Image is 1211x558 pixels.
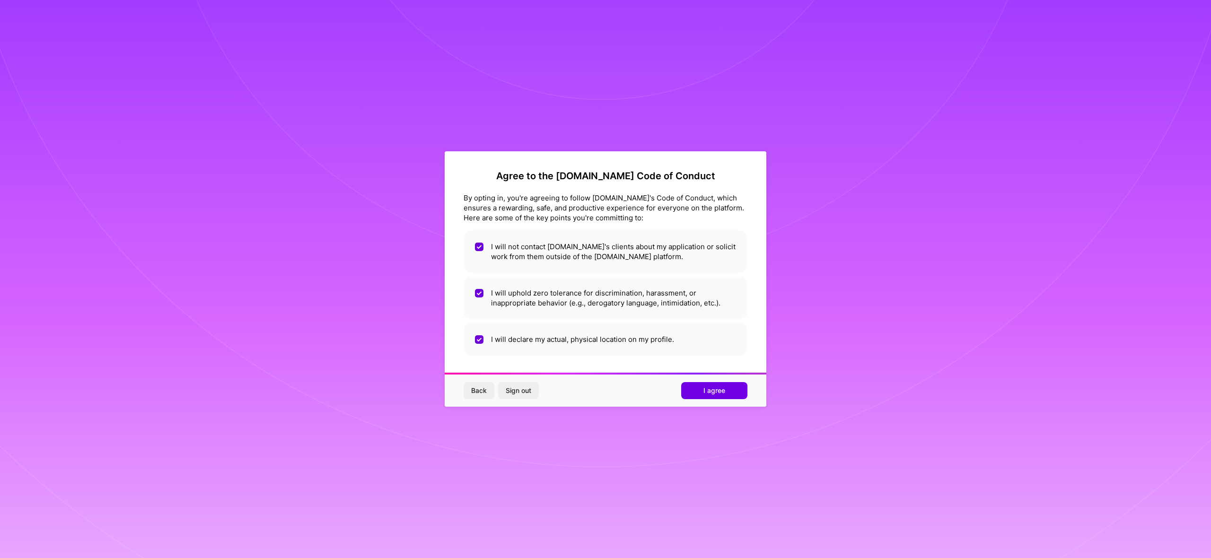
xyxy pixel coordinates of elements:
span: Back [471,386,487,395]
span: I agree [703,386,725,395]
li: I will uphold zero tolerance for discrimination, harassment, or inappropriate behavior (e.g., der... [464,277,747,319]
h2: Agree to the [DOMAIN_NAME] Code of Conduct [464,170,747,182]
button: Sign out [498,382,539,399]
button: Back [464,382,494,399]
div: By opting in, you're agreeing to follow [DOMAIN_NAME]'s Code of Conduct, which ensures a rewardin... [464,193,747,223]
button: I agree [681,382,747,399]
li: I will declare my actual, physical location on my profile. [464,323,747,356]
li: I will not contact [DOMAIN_NAME]'s clients about my application or solicit work from them outside... [464,230,747,273]
span: Sign out [506,386,531,395]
